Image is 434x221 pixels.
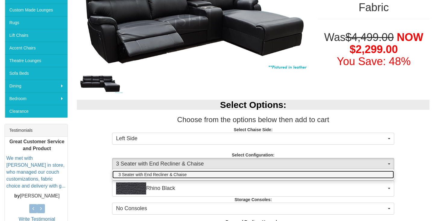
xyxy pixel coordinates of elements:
[116,182,386,194] span: Rhino Black
[5,16,68,29] a: Rugs
[234,197,272,202] strong: Storage Consoles:
[112,158,394,170] button: 3 Seater with End Recliner & Chaise
[5,92,68,105] a: Bedroom
[6,156,66,188] a: We met with [PERSON_NAME] in store, who managed our couch customizations, fabric choice and deliv...
[77,116,429,124] h3: Choose from the options below then add to cart
[112,133,394,145] button: Left Side
[5,105,68,118] a: Clearance
[14,193,20,198] b: by
[5,54,68,67] a: Theatre Lounges
[345,31,394,43] del: $4,499.00
[116,205,386,213] span: No Consoles
[220,100,286,110] b: Select Options:
[116,160,386,168] span: 3 Seater with End Recliner & Chaise
[5,29,68,42] a: Lift Chairs
[234,127,272,132] strong: Select Chaise Side:
[337,55,411,68] font: You Save: 48%
[116,135,386,143] span: Left Side
[116,182,146,194] img: Rhino Black
[5,80,68,92] a: Dining
[9,139,64,151] b: Great Customer Service and Product
[232,153,275,157] strong: Select Configuration:
[6,192,68,199] p: [PERSON_NAME]
[350,31,423,55] span: NOW $2,299.00
[5,4,68,16] a: Custom Made Lounges
[112,180,394,197] button: Rhino BlackRhino Black
[5,124,68,137] div: Testimonials
[118,172,187,178] span: 3 Seater with End Recliner & Chaise
[112,203,394,215] button: No Consoles
[5,42,68,54] a: Accent Chairs
[5,67,68,80] a: Sofa Beds
[318,31,429,67] h1: Was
